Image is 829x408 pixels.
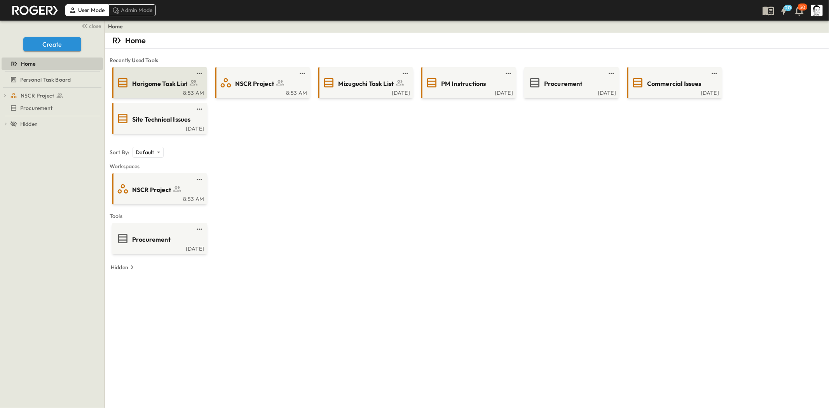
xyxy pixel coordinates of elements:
span: Workspaces [110,162,824,170]
div: Procurementtest [2,102,103,114]
div: User Mode [65,4,108,16]
span: Personal Task Board [20,76,71,84]
div: NSCR Projecttest [2,89,103,102]
span: PM Instructions [441,79,486,88]
p: Default [136,148,154,156]
a: Procurement [2,103,101,113]
a: 8:53 AM [113,89,204,95]
span: close [89,22,101,30]
button: test [401,69,410,78]
p: Hidden [111,263,128,271]
button: test [607,69,616,78]
a: 8:53 AM [113,195,204,201]
span: Commercial Issues [647,79,702,88]
div: Default [133,147,163,158]
button: Hidden [108,262,139,273]
a: Home [108,23,123,30]
button: close [78,20,103,31]
p: 30 [800,4,805,10]
span: NSCR Project [235,79,274,88]
span: Hidden [20,120,38,128]
div: Admin Mode [108,4,156,16]
button: Create [23,37,81,51]
span: Procurement [20,104,52,112]
a: [DATE] [319,89,410,95]
span: Recently Used Tools [110,56,824,64]
a: Mizuguchi Task List [319,77,410,89]
a: [DATE] [113,125,204,131]
p: Home [125,35,146,46]
a: PM Instructions [422,77,513,89]
button: test [298,69,307,78]
div: Personal Task Boardtest [2,73,103,86]
span: Tools [110,212,824,220]
span: Mizuguchi Task List [338,79,394,88]
span: Site Technical Issues [132,115,191,124]
a: NSCR Project [216,77,307,89]
a: Horigome Task List [113,77,204,89]
a: Procurement [113,232,204,245]
h6: 20 [785,5,791,11]
span: Procurement [544,79,583,88]
button: test [504,69,513,78]
button: test [195,225,204,234]
span: Horigome Task List [132,79,187,88]
a: [DATE] [525,89,616,95]
a: [DATE] [113,245,204,251]
a: Site Technical Issues [113,112,204,125]
a: NSCR Project [113,183,204,195]
nav: breadcrumbs [108,23,128,30]
a: Procurement [525,77,616,89]
p: Sort By: [110,148,129,156]
span: NSCR Project [21,92,54,99]
a: NSCR Project [10,90,101,101]
span: Procurement [132,235,171,244]
a: [DATE] [628,89,719,95]
button: test [195,175,204,184]
span: NSCR Project [132,185,171,194]
a: Commercial Issues [628,77,719,89]
button: test [195,69,204,78]
button: 20 [776,3,792,17]
a: 8:53 AM [216,89,307,95]
a: Personal Task Board [2,74,101,85]
button: test [710,69,719,78]
span: Home [21,60,36,68]
button: test [195,105,204,114]
img: Profile Picture [811,5,823,16]
a: [DATE] [422,89,513,95]
a: Home [2,58,101,69]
